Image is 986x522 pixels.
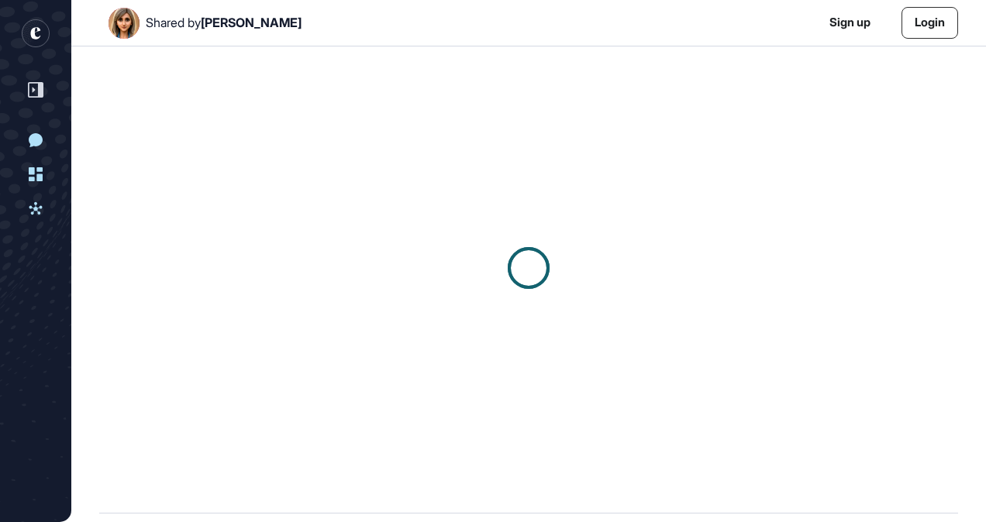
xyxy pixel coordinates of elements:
[201,15,302,30] span: [PERSON_NAME]
[109,8,140,39] img: User Image
[902,7,958,39] a: Login
[22,19,50,47] div: entrapeer-logo
[829,14,871,32] a: Sign up
[146,15,302,30] div: Shared by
